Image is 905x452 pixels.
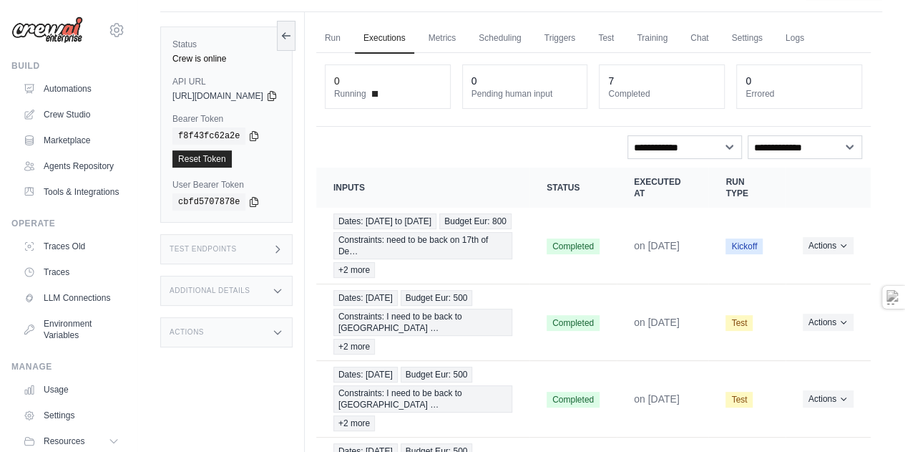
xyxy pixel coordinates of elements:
dt: Errored [745,88,853,100]
a: Environment Variables [17,312,125,347]
span: Budget Eur: 800 [439,213,512,229]
th: Run Type [708,168,785,208]
a: Tools & Integrations [17,181,125,203]
code: cbfd5707878e [172,193,245,211]
a: Scheduling [470,24,529,54]
code: f8f43fc62a2e [172,128,245,145]
span: Budget Eur: 500 [401,367,473,383]
span: +2 more [333,262,375,278]
a: Settings [17,404,125,427]
span: Test [725,392,753,408]
span: Dates: [DATE] [333,290,398,306]
span: Budget Eur: 500 [401,290,473,306]
button: Actions for execution [803,314,853,331]
div: Operate [11,218,125,229]
iframe: Chat Widget [833,383,905,452]
label: User Bearer Token [172,179,280,191]
dt: Completed [608,88,715,100]
span: Completed [547,392,600,408]
h3: Test Endpoints [170,245,237,254]
th: Status [529,168,617,208]
button: Actions for execution [803,237,853,254]
a: Marketplace [17,129,125,152]
span: [URL][DOMAIN_NAME] [172,90,263,102]
a: Metrics [420,24,465,54]
a: Run [316,24,349,54]
div: 0 [471,74,477,88]
span: Running [334,88,366,100]
a: Crew Studio [17,103,125,126]
a: Logs [777,24,813,54]
label: Status [172,39,280,50]
span: Resources [44,436,84,447]
a: Settings [723,24,771,54]
h3: Additional Details [170,287,250,295]
span: Dates: [DATE] [333,367,398,383]
a: Usage [17,378,125,401]
a: Executions [355,24,414,54]
a: Agents Repository [17,155,125,178]
span: Constraints: need to be back on 17th of De… [333,232,512,259]
h3: Actions [170,328,204,337]
span: +2 more [333,415,375,431]
span: Constraints: I need to be back to [GEOGRAPHIC_DATA] … [333,385,512,413]
a: Training [628,24,676,54]
div: 0 [745,74,751,88]
span: Completed [547,239,600,254]
span: Constraints: I need to be back to [GEOGRAPHIC_DATA] … [333,309,512,336]
button: Actions for execution [803,390,853,408]
a: Automations [17,77,125,100]
a: View execution details for Dates [333,290,512,355]
span: Dates: [DATE] to [DATE] [333,213,436,229]
time: September 21, 2025 at 00:04 CEST [634,317,680,328]
div: 0 [334,74,340,88]
span: Completed [547,315,600,331]
time: September 21, 2025 at 00:02 CEST [634,393,680,405]
img: Logo [11,16,83,44]
div: Build [11,60,125,72]
a: Triggers [536,24,584,54]
div: Manage [11,361,125,372]
dt: Pending human input [471,88,579,100]
a: LLM Connections [17,287,125,309]
th: Inputs [316,168,529,208]
time: September 22, 2025 at 16:45 CEST [634,240,680,251]
label: API URL [172,76,280,87]
span: Test [725,315,753,331]
a: Traces [17,261,125,284]
a: View execution details for Dates [333,367,512,431]
span: +2 more [333,339,375,355]
label: Bearer Token [172,113,280,125]
a: View execution details for Dates [333,213,512,278]
a: Reset Token [172,150,232,168]
span: Kickoff [725,239,763,254]
div: 7 [608,74,614,88]
a: Test [590,24,622,54]
th: Executed at [617,168,708,208]
a: Chat [682,24,717,54]
a: Traces Old [17,235,125,258]
div: Crew is online [172,53,280,64]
